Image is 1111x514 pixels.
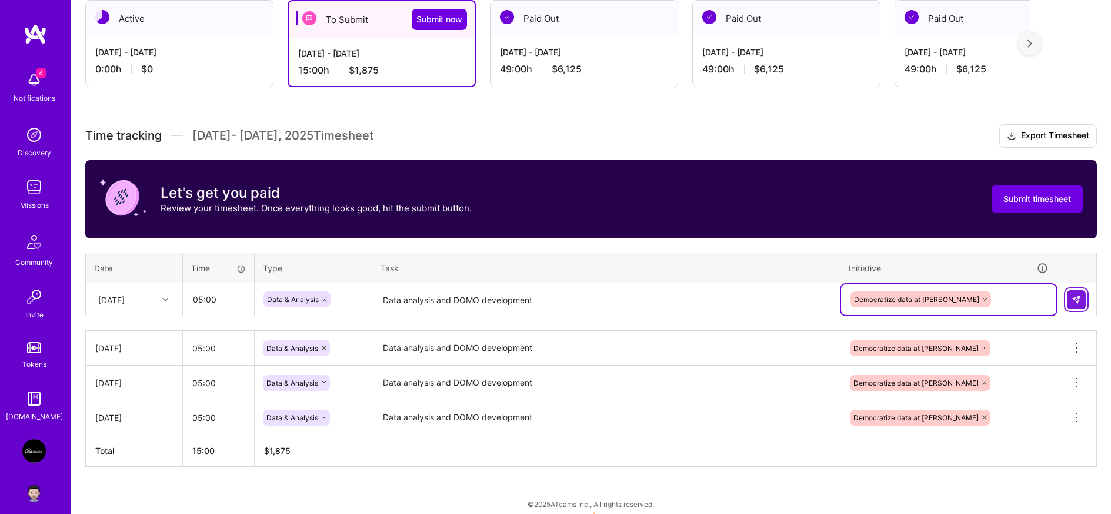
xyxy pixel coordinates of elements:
img: Paid Out [702,10,716,24]
th: Type [255,253,372,283]
i: icon Chevron [162,297,168,303]
button: Export Timesheet [999,124,1097,148]
div: [DATE] [98,293,125,306]
img: logo [24,24,47,45]
span: $6,125 [956,63,986,75]
div: Initiative [849,261,1049,275]
span: [DATE] - [DATE] , 2025 Timesheet [192,128,373,143]
img: Paid Out [905,10,919,24]
img: Caruso: Rewards Program [22,439,46,463]
input: HH:MM [183,333,254,364]
div: 15:00 h [298,64,465,77]
div: Paid Out [491,1,678,37]
img: Submit [1072,295,1081,304]
div: 49:00 h [702,63,870,75]
div: Time [191,262,246,274]
span: $ 1,875 [264,446,291,456]
div: [DATE] [95,377,173,389]
div: [DATE] - [DATE] [905,46,1073,58]
img: teamwork [22,175,46,199]
a: Caruso: Rewards Program [19,439,49,463]
span: Democratize data at [PERSON_NAME] [853,344,979,353]
div: 0:00 h [95,63,263,75]
span: Data & Analysis [267,295,319,304]
div: [DATE] - [DATE] [702,46,870,58]
h3: Let's get you paid [161,184,472,202]
a: User Avatar [19,479,49,503]
span: $1,875 [349,64,379,77]
span: Time tracking [85,128,162,143]
img: Community [20,228,48,256]
img: right [1027,39,1032,48]
div: Paid Out [693,1,880,37]
input: HH:MM [183,402,254,433]
div: [DATE] - [DATE] [95,46,263,58]
span: Democratize data at [PERSON_NAME] [853,413,979,422]
div: 49:00 h [905,63,1073,75]
div: Notifications [14,92,55,104]
img: Paid Out [500,10,514,24]
textarea: Data analysis and DOMO development [373,367,839,399]
span: $0 [141,63,153,75]
input: HH:MM [183,367,254,399]
span: Data & Analysis [266,413,318,422]
img: To Submit [302,11,316,25]
div: Discovery [18,147,51,159]
textarea: Data analysis and DOMO development [373,402,839,434]
div: 49:00 h [500,63,668,75]
div: [DATE] [95,412,173,424]
div: Tokens [22,358,46,370]
th: Task [372,253,840,283]
span: $6,125 [754,63,784,75]
div: Active [86,1,273,37]
textarea: Data analysis and DOMO development [373,284,839,316]
img: Active [95,10,109,24]
button: Submit timesheet [992,185,1083,213]
span: Submit timesheet [1003,193,1071,205]
img: guide book [22,387,46,410]
img: tokens [27,342,41,353]
div: [DATE] [95,342,173,354]
span: Data & Analysis [266,379,318,387]
textarea: Data analysis and DOMO development [373,332,839,364]
span: Data & Analysis [266,344,318,353]
input: HH:MM [184,284,253,315]
img: bell [22,68,46,92]
span: Submit now [416,14,462,25]
i: icon Download [1007,130,1016,142]
img: User Avatar [22,479,46,503]
div: Community [15,256,53,268]
th: Date [86,253,183,283]
th: 15:00 [183,435,255,467]
span: Democratize data at [PERSON_NAME] [853,379,979,387]
div: Missions [20,199,49,211]
span: Democratize data at [PERSON_NAME] [854,295,979,304]
p: Review your timesheet. Once everything looks good, hit the submit button. [161,202,472,214]
th: Total [86,435,183,467]
div: [DATE] - [DATE] [298,47,465,59]
span: $6,125 [552,63,582,75]
span: 4 [36,68,46,78]
button: Submit now [412,9,467,30]
img: Invite [22,285,46,309]
div: To Submit [289,1,475,38]
div: Invite [25,309,44,321]
div: [DOMAIN_NAME] [6,410,63,423]
img: coin [99,174,146,221]
div: null [1067,290,1087,309]
img: discovery [22,123,46,147]
div: Paid Out [895,1,1082,37]
div: [DATE] - [DATE] [500,46,668,58]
